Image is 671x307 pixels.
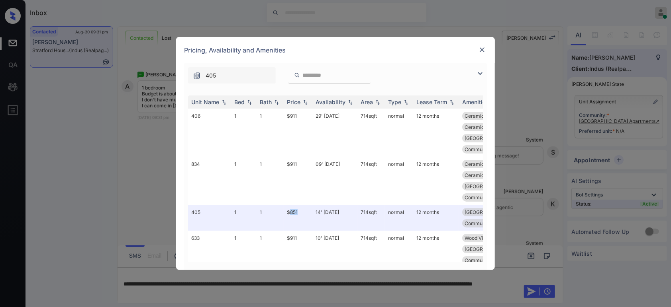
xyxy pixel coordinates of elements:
[465,246,556,252] span: [GEOGRAPHIC_DATA][PERSON_NAME]...
[465,146,500,152] span: Community Fee
[346,99,354,105] img: sorting
[465,209,556,215] span: [GEOGRAPHIC_DATA][PERSON_NAME]...
[416,99,447,105] div: Lease Term
[260,99,272,105] div: Bath
[312,231,357,268] td: 10' [DATE]
[465,183,556,189] span: [GEOGRAPHIC_DATA][PERSON_NAME]...
[316,99,345,105] div: Availability
[231,109,257,157] td: 1
[312,109,357,157] td: 29' [DATE]
[191,99,219,105] div: Unit Name
[220,99,228,105] img: sorting
[361,99,373,105] div: Area
[188,109,231,157] td: 406
[312,157,357,205] td: 09' [DATE]
[465,235,503,241] span: Wood Vinyl Dini...
[193,72,201,80] img: icon-zuma
[448,99,456,105] img: sorting
[465,172,505,178] span: Ceramic Tile Ha...
[287,99,300,105] div: Price
[176,37,495,63] div: Pricing, Availability and Amenities
[234,99,245,105] div: Bed
[462,99,489,105] div: Amenities
[357,231,385,268] td: 714 sqft
[284,157,312,205] td: $911
[273,99,281,105] img: sorting
[294,72,300,79] img: icon-zuma
[284,231,312,268] td: $911
[188,231,231,268] td: 633
[257,205,284,231] td: 1
[357,157,385,205] td: 714 sqft
[301,99,309,105] img: sorting
[284,205,312,231] td: $851
[465,135,556,141] span: [GEOGRAPHIC_DATA][PERSON_NAME]...
[413,231,459,268] td: 12 months
[465,113,504,119] span: Ceramic Tile Be...
[385,157,413,205] td: normal
[388,99,401,105] div: Type
[478,46,486,54] img: close
[413,109,459,157] td: 12 months
[312,205,357,231] td: 14' [DATE]
[188,205,231,231] td: 405
[465,257,500,263] span: Community Fee
[357,205,385,231] td: 714 sqft
[465,194,500,200] span: Community Fee
[231,231,257,268] td: 1
[257,157,284,205] td: 1
[245,99,253,105] img: sorting
[475,69,485,78] img: icon-zuma
[206,71,216,80] span: 405
[465,220,500,226] span: Community Fee
[357,109,385,157] td: 714 sqft
[465,124,505,130] span: Ceramic Tile Ha...
[231,205,257,231] td: 1
[257,231,284,268] td: 1
[413,205,459,231] td: 12 months
[231,157,257,205] td: 1
[188,157,231,205] td: 834
[385,205,413,231] td: normal
[385,109,413,157] td: normal
[465,161,504,167] span: Ceramic Tile Ba...
[284,109,312,157] td: $911
[374,99,382,105] img: sorting
[257,109,284,157] td: 1
[402,99,410,105] img: sorting
[385,231,413,268] td: normal
[413,157,459,205] td: 12 months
